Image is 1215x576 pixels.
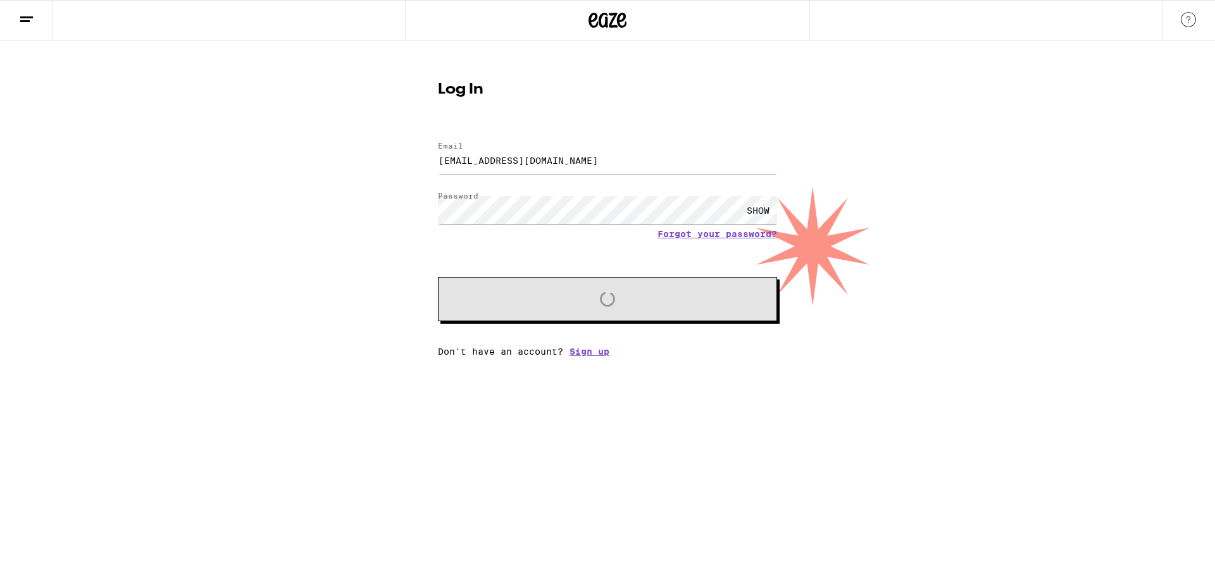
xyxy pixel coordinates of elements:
[438,146,777,175] input: Email
[657,229,777,239] a: Forgot your password?
[438,142,463,150] label: Email
[438,192,478,200] label: Password
[739,196,777,224] div: SHOW
[438,82,777,97] h1: Log In
[438,346,777,357] div: Don't have an account?
[570,346,609,357] a: Sign up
